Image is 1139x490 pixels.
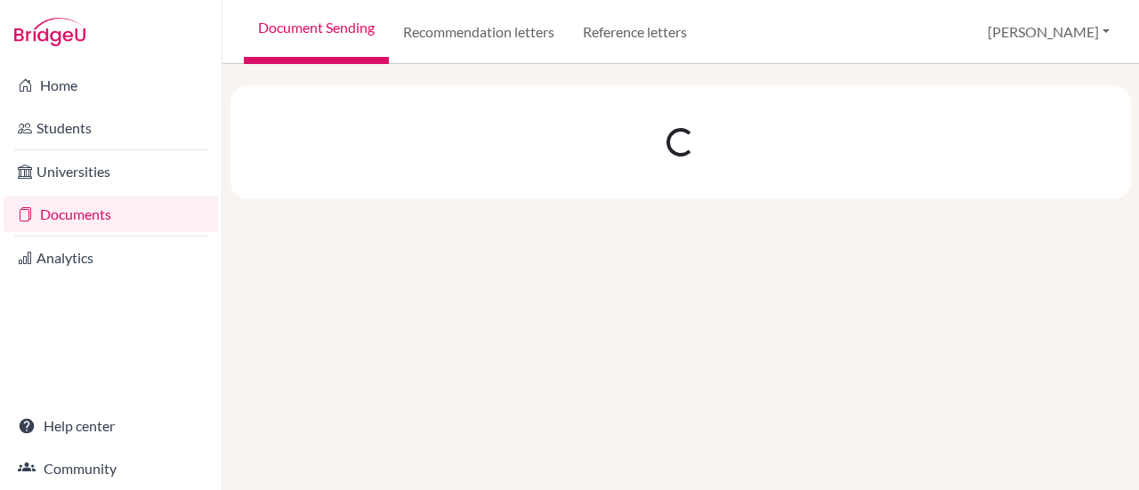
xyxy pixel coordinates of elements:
a: Universities [4,154,218,189]
a: Documents [4,197,218,232]
a: Home [4,68,218,103]
a: Students [4,110,218,146]
img: Bridge-U [14,18,85,46]
a: Help center [4,408,218,444]
a: Community [4,451,218,486]
button: [PERSON_NAME] [980,15,1118,49]
a: Analytics [4,240,218,276]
